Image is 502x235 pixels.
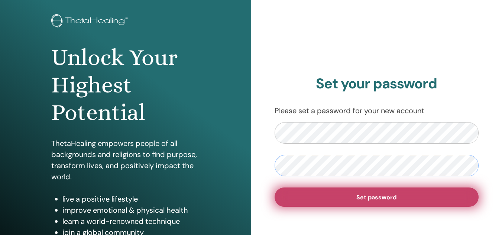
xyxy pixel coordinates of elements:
[51,44,200,127] h1: Unlock Your Highest Potential
[62,216,200,227] li: learn a world-renowned technique
[275,105,479,116] p: Please set a password for your new account
[275,187,479,207] button: Set password
[51,138,200,182] p: ThetaHealing empowers people of all backgrounds and religions to find purpose, transform lives, a...
[275,75,479,92] h2: Set your password
[62,193,200,205] li: live a positive lifestyle
[62,205,200,216] li: improve emotional & physical health
[356,193,396,201] span: Set password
